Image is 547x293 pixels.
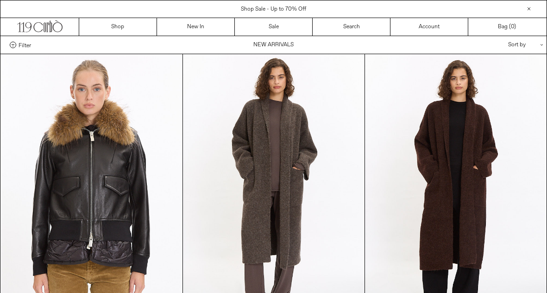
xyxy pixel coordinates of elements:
a: Bag () [468,18,546,36]
a: Account [390,18,468,36]
a: Shop Sale - Up to 70% Off [241,6,306,13]
span: 0 [511,23,514,31]
span: Filter [19,42,31,48]
a: New In [157,18,235,36]
a: Sale [235,18,313,36]
div: Sort by [454,36,537,54]
span: ) [511,23,516,31]
a: Search [313,18,390,36]
a: Shop [79,18,157,36]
